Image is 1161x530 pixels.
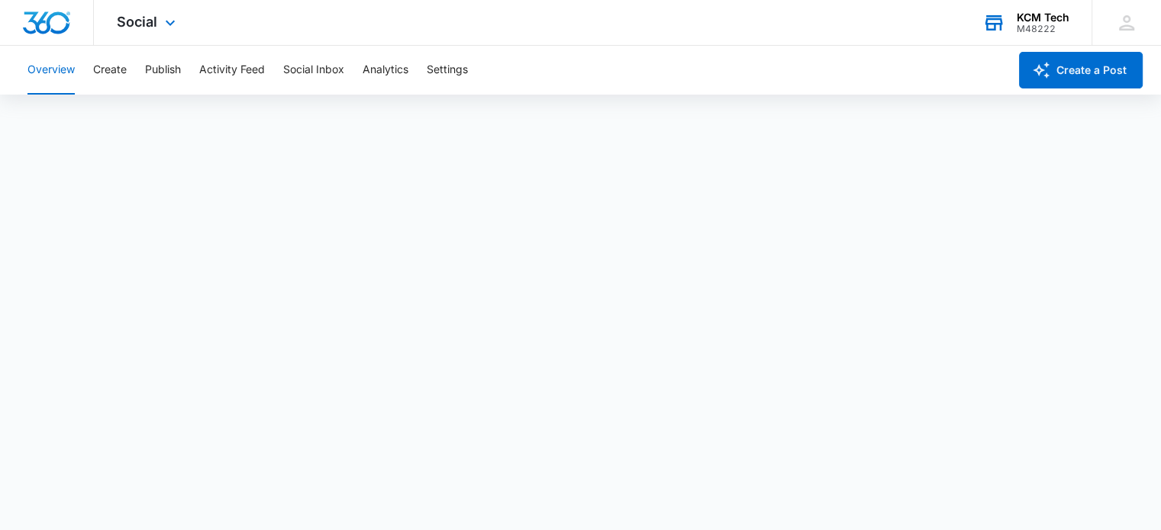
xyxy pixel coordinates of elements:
button: Settings [427,46,468,95]
button: Social Inbox [283,46,344,95]
button: Overview [27,46,75,95]
button: Create [93,46,127,95]
button: Publish [145,46,181,95]
div: account id [1017,24,1069,34]
span: Social [117,14,157,30]
button: Analytics [363,46,408,95]
button: Create a Post [1019,52,1143,88]
button: Activity Feed [199,46,265,95]
div: account name [1017,11,1069,24]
